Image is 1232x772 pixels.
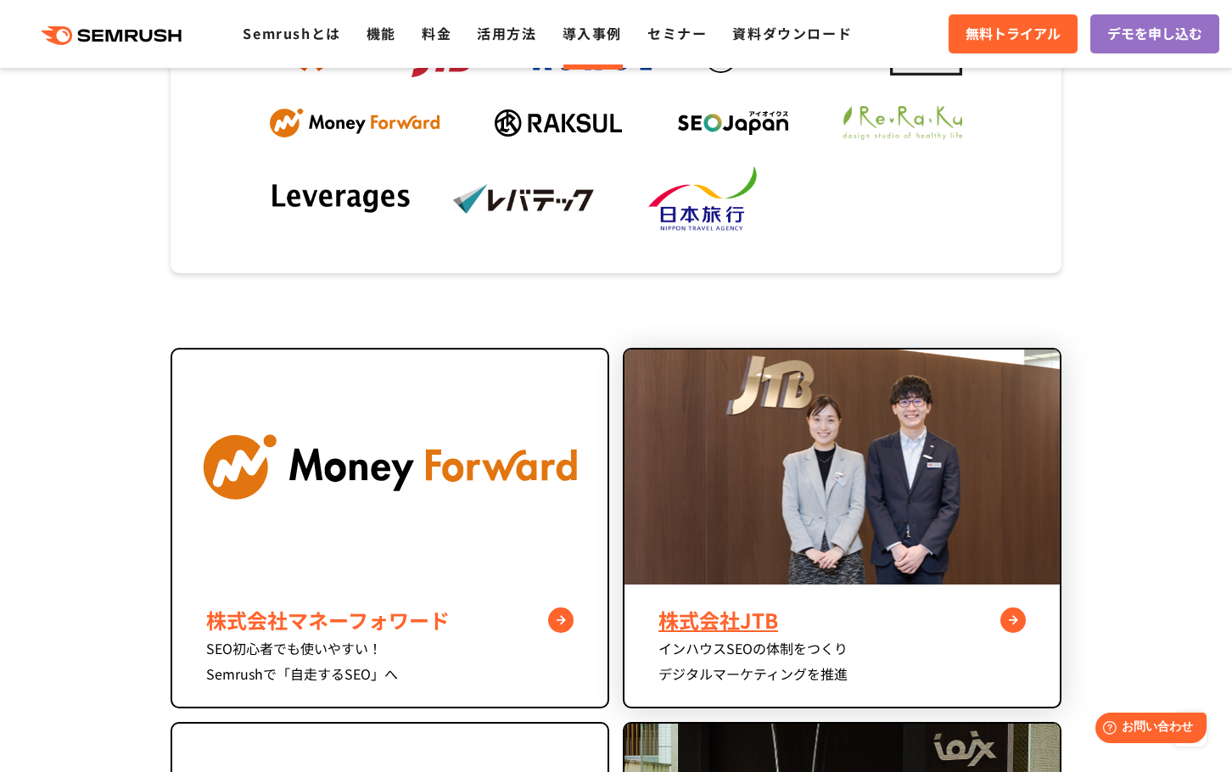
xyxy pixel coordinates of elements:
[495,109,622,137] img: raksul
[678,111,788,135] img: seojapan
[172,350,608,585] img: component
[243,23,340,43] a: Semrushとは
[658,635,1026,686] div: インハウスSEOの体制をつくり デジタルマーケティングを推進
[658,605,1026,635] div: 株式会社JTB
[647,23,707,43] a: セミナー
[966,23,1061,45] span: 無料トライアル
[206,605,574,635] div: 株式会社マネーフォワード
[563,23,622,43] a: 導入事例
[477,23,536,43] a: 活用方法
[732,23,852,43] a: 資料ダウンロード
[422,23,451,43] a: 料金
[1090,14,1219,53] a: デモを申し込む
[206,635,574,686] div: SEO初心者でも使いやすい！ Semrushで「自走するSEO」へ
[949,14,1078,53] a: 無料トライアル
[1081,706,1213,753] iframe: Help widget launcher
[624,350,1060,585] img: JTB
[171,348,609,708] a: component 株式会社マネーフォワード SEO初心者でも使いやすい！Semrushで「自走するSEO」へ
[452,183,596,215] img: levtech
[636,165,780,233] img: nta
[270,109,440,138] img: mf
[818,182,962,217] img: dummy
[367,23,396,43] a: 機能
[270,182,414,216] img: leverages
[843,106,962,140] img: ReRaKu
[623,348,1061,708] a: JTB 株式会社JTB インハウスSEOの体制をつくりデジタルマーケティングを推進
[1107,23,1202,45] span: デモを申し込む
